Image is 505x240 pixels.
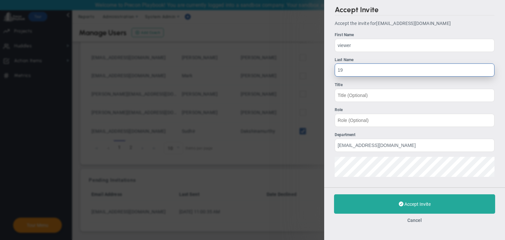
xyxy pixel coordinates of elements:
input: Last Name [335,63,494,77]
input: Title [335,89,494,102]
input: First Name [335,39,494,52]
button: Cancel [407,218,422,223]
div: First Name [335,32,494,38]
span: [EMAIL_ADDRESS][DOMAIN_NAME] [376,21,450,26]
input: Role [335,114,494,127]
button: Accept Invite [334,194,495,214]
input: Department [335,139,494,152]
div: Last Name [335,57,494,63]
span: Accept Invite [404,202,431,207]
div: Role [335,107,494,113]
div: Title [335,82,494,88]
p: Accept the invite for [335,20,494,27]
div: Department [335,132,494,138]
h2: Accept Invite [335,5,494,15]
